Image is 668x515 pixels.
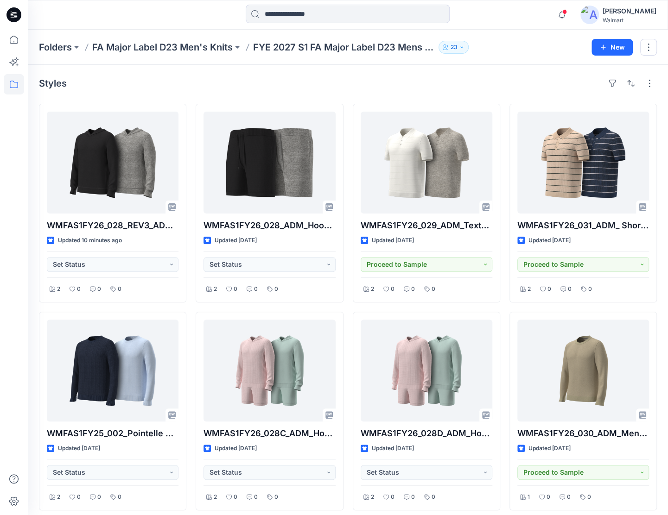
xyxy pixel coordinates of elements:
[204,427,335,440] p: WMFAS1FY26_028C_ADM_Hoodie Sweater(TM)
[547,492,550,502] p: 0
[215,444,257,453] p: Updated [DATE]
[411,284,415,294] p: 0
[528,284,531,294] p: 2
[372,444,414,453] p: Updated [DATE]
[215,236,257,245] p: Updated [DATE]
[371,492,374,502] p: 2
[528,492,530,502] p: 1
[567,492,571,502] p: 0
[528,236,571,245] p: Updated [DATE]
[450,42,457,52] p: 23
[432,492,435,502] p: 0
[568,284,572,294] p: 0
[39,78,67,89] h4: Styles
[361,219,492,232] p: WMFAS1FY26_029_ADM_Textured Tonal Stripe
[587,492,591,502] p: 0
[361,320,492,421] a: WMFAS1FY26_028D_ADM_Hoodie Sweater(TM)
[234,492,237,502] p: 0
[432,284,435,294] p: 0
[204,219,335,232] p: WMFAS1FY26_028_ADM_Hoodie Sweater
[254,492,258,502] p: 0
[97,284,101,294] p: 0
[517,219,649,232] p: WMFAS1FY26_031_ADM_ Short Slv Polo Collar
[274,492,278,502] p: 0
[361,112,492,214] a: WMFAS1FY26_029_ADM_Textured Tonal Stripe
[254,284,258,294] p: 0
[592,39,633,56] button: New
[253,41,435,54] p: FYE 2027 S1 FA Major Label D23 Mens Knits
[517,320,649,421] a: WMFAS1FY26_030_ADM_Mens Crew Neck Open Stitch
[214,492,217,502] p: 2
[77,492,81,502] p: 0
[204,112,335,214] a: WMFAS1FY26_028_ADM_Hoodie Sweater
[603,17,656,24] div: Walmart
[58,444,100,453] p: Updated [DATE]
[588,284,592,294] p: 0
[580,6,599,24] img: avatar
[528,444,571,453] p: Updated [DATE]
[603,6,656,17] div: [PERSON_NAME]
[391,492,394,502] p: 0
[204,320,335,421] a: WMFAS1FY26_028C_ADM_Hoodie Sweater(TM)
[439,41,469,54] button: 23
[92,41,233,54] a: FA Major Label D23 Men's Knits
[118,284,121,294] p: 0
[39,41,72,54] a: Folders
[58,236,122,245] p: Updated 10 minutes ago
[361,427,492,440] p: WMFAS1FY26_028D_ADM_Hoodie Sweater(TM)
[234,284,237,294] p: 0
[517,427,649,440] p: WMFAS1FY26_030_ADM_Mens Crew Neck Open Stitch
[77,284,81,294] p: 0
[47,219,178,232] p: WMFAS1FY26_028_REV3_ADM_Hoodie Sweater
[274,284,278,294] p: 0
[47,320,178,421] a: WMFAS1FY25_002_Pointelle Cable Crew
[47,112,178,214] a: WMFAS1FY26_028_REV3_ADM_Hoodie Sweater
[371,284,374,294] p: 2
[372,236,414,245] p: Updated [DATE]
[391,284,394,294] p: 0
[97,492,101,502] p: 0
[411,492,415,502] p: 0
[214,284,217,294] p: 2
[547,284,551,294] p: 0
[57,284,60,294] p: 2
[57,492,60,502] p: 2
[47,427,178,440] p: WMFAS1FY25_002_Pointelle Cable Crew
[118,492,121,502] p: 0
[517,112,649,214] a: WMFAS1FY26_031_ADM_ Short Slv Polo Collar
